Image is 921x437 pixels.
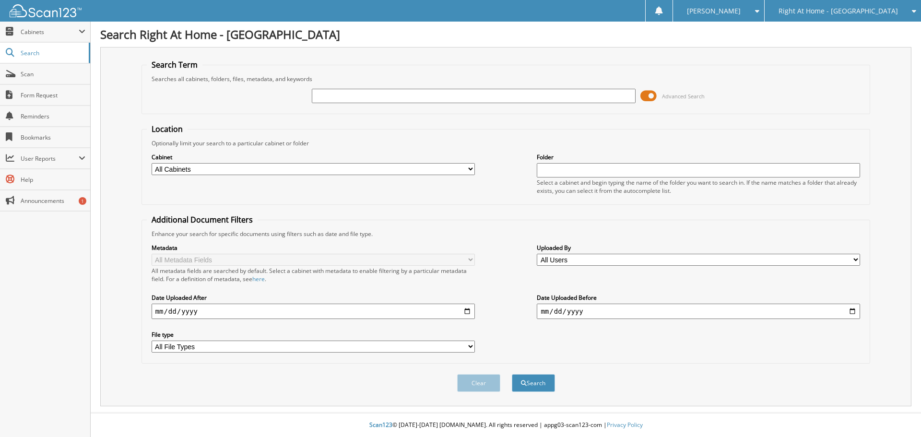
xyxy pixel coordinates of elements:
[21,133,85,142] span: Bookmarks
[687,8,741,14] span: [PERSON_NAME]
[100,26,911,42] h1: Search Right At Home - [GEOGRAPHIC_DATA]
[457,374,500,392] button: Clear
[21,112,85,120] span: Reminders
[537,244,860,252] label: Uploaded By
[10,4,82,17] img: scan123-logo-white.svg
[79,197,86,205] div: 1
[21,49,84,57] span: Search
[147,75,865,83] div: Searches all cabinets, folders, files, metadata, and keywords
[537,304,860,319] input: end
[147,59,202,70] legend: Search Term
[21,176,85,184] span: Help
[152,304,475,319] input: start
[21,197,85,205] span: Announcements
[512,374,555,392] button: Search
[147,214,258,225] legend: Additional Document Filters
[779,8,898,14] span: Right At Home - [GEOGRAPHIC_DATA]
[152,331,475,339] label: File type
[21,91,85,99] span: Form Request
[91,413,921,437] div: © [DATE]-[DATE] [DOMAIN_NAME]. All rights reserved | appg03-scan123-com |
[152,244,475,252] label: Metadata
[537,153,860,161] label: Folder
[607,421,643,429] a: Privacy Policy
[537,178,860,195] div: Select a cabinet and begin typing the name of the folder you want to search in. If the name match...
[252,275,265,283] a: here
[662,93,705,100] span: Advanced Search
[152,294,475,302] label: Date Uploaded After
[147,230,865,238] div: Enhance your search for specific documents using filters such as date and file type.
[21,70,85,78] span: Scan
[369,421,392,429] span: Scan123
[537,294,860,302] label: Date Uploaded Before
[152,153,475,161] label: Cabinet
[152,267,475,283] div: All metadata fields are searched by default. Select a cabinet with metadata to enable filtering b...
[147,124,188,134] legend: Location
[147,139,865,147] div: Optionally limit your search to a particular cabinet or folder
[21,154,79,163] span: User Reports
[21,28,79,36] span: Cabinets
